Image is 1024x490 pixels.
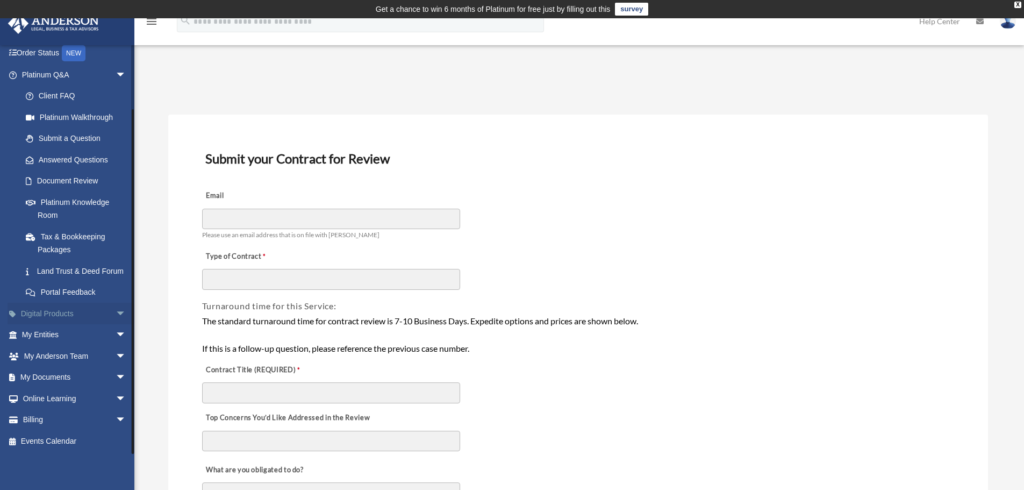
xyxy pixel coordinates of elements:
[180,15,191,26] i: search
[116,64,137,86] span: arrow_drop_down
[116,303,137,325] span: arrow_drop_down
[15,149,142,171] a: Answered Questions
[202,410,373,425] label: Top Concerns You’d Like Addressed in the Review
[5,13,102,34] img: Anderson Advisors Platinum Portal
[202,249,310,264] label: Type of Contract
[15,191,142,226] a: Platinum Knowledge Room
[15,171,137,192] a: Document Review
[8,345,142,367] a: My Anderson Teamarrow_drop_down
[8,303,142,324] a: Digital Productsarrow_drop_down
[15,260,142,282] a: Land Trust & Deed Forum
[116,324,137,346] span: arrow_drop_down
[8,64,142,86] a: Platinum Q&Aarrow_drop_down
[116,345,137,367] span: arrow_drop_down
[15,128,142,150] a: Submit a Question
[8,388,142,409] a: Online Learningarrow_drop_down
[15,86,142,107] a: Client FAQ
[201,147,955,170] h3: Submit your Contract for Review
[8,367,142,388] a: My Documentsarrow_drop_down
[116,388,137,410] span: arrow_drop_down
[15,282,142,303] a: Portal Feedback
[62,45,85,61] div: NEW
[8,42,142,65] a: Order StatusNEW
[8,430,142,452] a: Events Calendar
[202,463,310,478] label: What are you obligated to do?
[202,314,954,356] div: The standard turnaround time for contract review is 7-10 Business Days. Expedite options and pric...
[145,19,158,28] a: menu
[202,363,310,378] label: Contract Title (REQUIRED)
[1014,2,1021,8] div: close
[376,3,611,16] div: Get a chance to win 6 months of Platinum for free just by filling out this
[15,226,142,260] a: Tax & Bookkeeping Packages
[202,301,336,311] span: Turnaround time for this Service:
[116,409,137,431] span: arrow_drop_down
[145,15,158,28] i: menu
[202,189,310,204] label: Email
[15,106,142,128] a: Platinum Walkthrough
[202,231,379,239] span: Please use an email address that is on file with [PERSON_NAME]
[8,409,142,431] a: Billingarrow_drop_down
[8,324,142,346] a: My Entitiesarrow_drop_down
[615,3,648,16] a: survey
[1000,13,1016,29] img: User Pic
[116,367,137,389] span: arrow_drop_down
